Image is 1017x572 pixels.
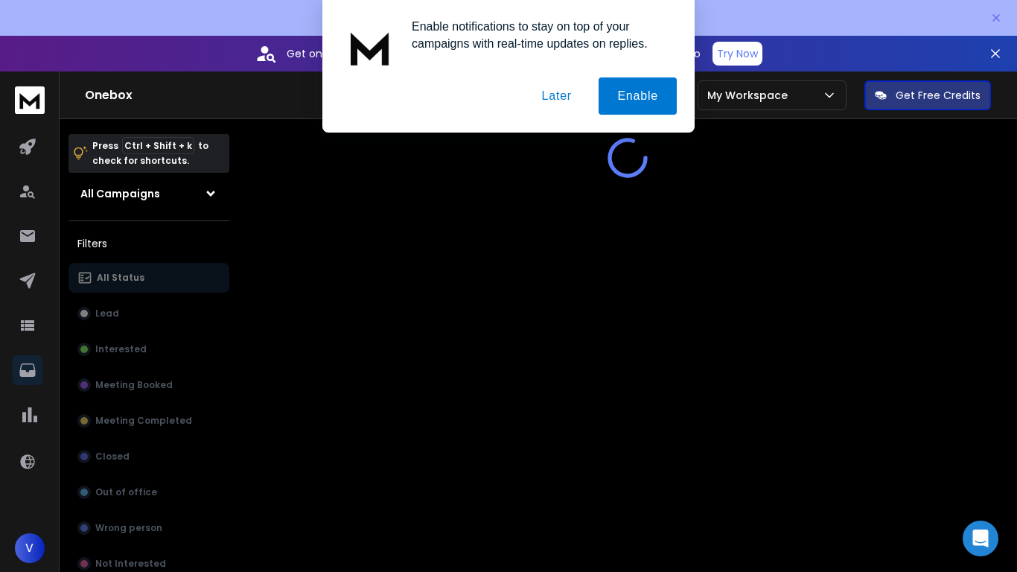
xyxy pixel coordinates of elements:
button: All Campaigns [68,179,229,209]
span: Ctrl + Shift + k [122,137,194,154]
button: Enable [599,77,677,115]
h1: All Campaigns [80,186,160,201]
div: Enable notifications to stay on top of your campaigns with real-time updates on replies. [400,18,677,52]
button: V [15,533,45,563]
img: notification icon [340,18,400,77]
button: Later [523,77,590,115]
div: Open Intercom Messenger [963,521,998,556]
p: Press to check for shortcuts. [92,139,208,168]
h3: Filters [68,233,229,254]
